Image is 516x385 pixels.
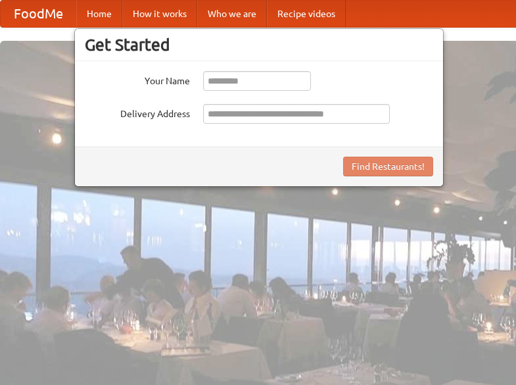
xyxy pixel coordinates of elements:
[267,1,346,27] a: Recipe videos
[197,1,267,27] a: Who we are
[85,71,190,88] label: Your Name
[76,1,122,27] a: Home
[1,1,76,27] a: FoodMe
[343,157,433,176] button: Find Restaurants!
[122,1,197,27] a: How it works
[85,35,433,55] h3: Get Started
[85,104,190,120] label: Delivery Address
